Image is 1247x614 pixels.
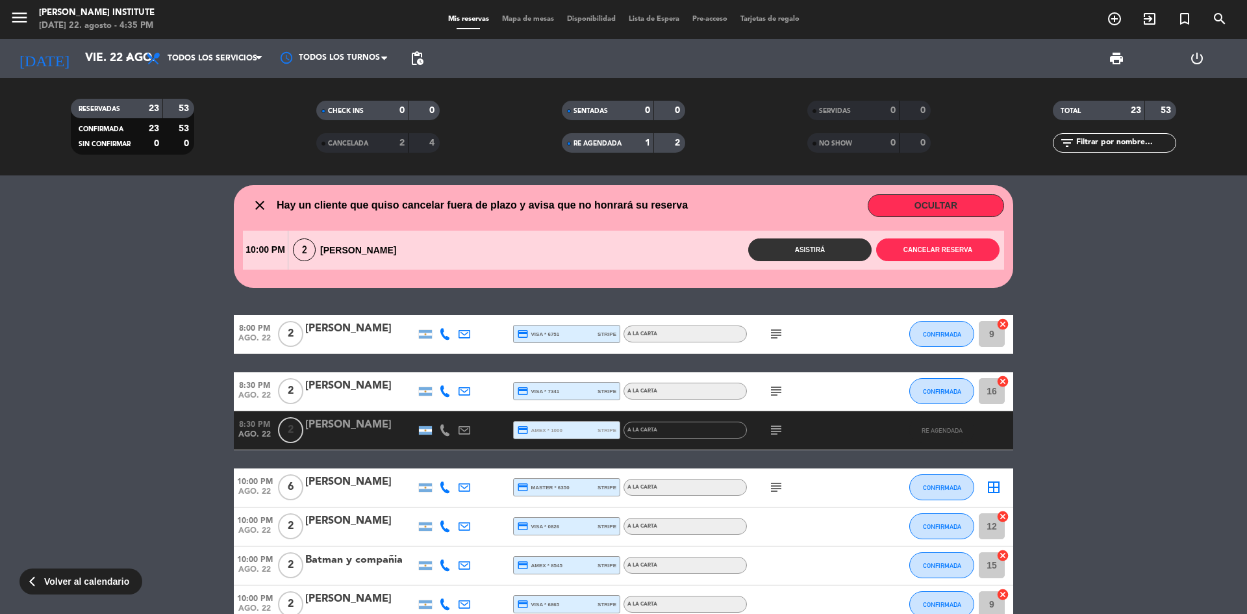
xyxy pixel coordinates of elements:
span: A LA CARTA [627,563,657,568]
span: CONFIRMADA [923,601,961,608]
span: print [1109,51,1124,66]
button: CONFIRMADA [909,552,974,578]
span: 8:30 PM [234,416,275,431]
i: search [1212,11,1228,27]
span: ago. 22 [234,430,275,445]
span: stripe [598,522,616,531]
span: Disponibilidad [561,16,622,23]
span: CONFIRMADA [923,388,961,395]
button: Cancelar reserva [876,238,1000,261]
i: cancel [996,375,1009,388]
div: [DATE] 22. agosto - 4:35 PM [39,19,155,32]
i: subject [768,480,784,495]
strong: 23 [1131,106,1141,115]
div: [PERSON_NAME] Institute [39,6,155,19]
span: NO SHOW [819,140,852,147]
strong: 23 [149,104,159,113]
span: visa * 6865 [517,598,559,610]
span: Volver al calendario [44,574,129,589]
i: border_all [986,480,1001,495]
i: turned_in_not [1177,11,1192,27]
i: subject [768,326,784,342]
span: TOTAL [1061,108,1081,114]
span: SIN CONFIRMAR [79,141,131,147]
strong: 0 [399,106,405,115]
i: credit_card [517,481,529,493]
span: 10:00 PM [234,551,275,566]
span: 10:00 PM [234,512,275,527]
span: A LA CARTA [627,389,657,394]
span: CONFIRMADA [923,562,961,569]
strong: 53 [179,124,192,133]
i: cancel [996,510,1009,523]
span: 2 [278,513,303,539]
span: ago. 22 [234,565,275,580]
strong: 0 [920,138,928,147]
span: CONFIRMADA [79,126,123,133]
strong: 0 [645,106,650,115]
strong: 0 [920,106,928,115]
span: RE AGENDADA [573,140,622,147]
strong: 4 [429,138,437,147]
span: Mis reservas [442,16,496,23]
span: ago. 22 [234,334,275,349]
strong: 0 [184,139,192,148]
span: SENTADAS [573,108,608,114]
span: Mapa de mesas [496,16,561,23]
span: stripe [598,387,616,396]
strong: 1 [645,138,650,147]
span: arrow_back_ios [29,576,41,587]
span: CONFIRMADA [923,331,961,338]
strong: 23 [149,124,159,133]
span: A LA CARTA [627,524,657,529]
span: CONFIRMADA [923,523,961,530]
button: CONFIRMADA [909,321,974,347]
i: credit_card [517,424,529,436]
div: [PERSON_NAME] [305,474,416,491]
i: power_settings_new [1189,51,1205,66]
strong: 0 [675,106,683,115]
span: 6 [278,474,303,500]
span: Hay un cliente que quiso cancelar fuera de plazo y avisa que no honrará su reserva [277,197,688,214]
input: Filtrar por nombre... [1075,136,1176,150]
strong: 2 [675,138,683,147]
i: cancel [996,549,1009,562]
span: CHECK INS [328,108,364,114]
span: master * 6350 [517,481,570,493]
span: stripe [598,561,616,570]
span: stripe [598,426,616,435]
button: menu [10,8,29,32]
span: ago. 22 [234,526,275,541]
span: SERVIDAS [819,108,851,114]
i: cancel [996,318,1009,331]
i: subject [768,383,784,399]
span: A LA CARTA [627,331,657,337]
span: 8:30 PM [234,377,275,392]
span: A LA CARTA [627,428,657,433]
span: Lista de Espera [622,16,686,23]
i: [DATE] [10,44,79,73]
span: ago. 22 [234,487,275,502]
div: Batman y compañia [305,552,416,569]
div: [PERSON_NAME] [288,238,408,261]
i: subject [768,422,784,438]
span: 10:00 PM [234,590,275,605]
button: CONFIRMADA [909,378,974,404]
span: A LA CARTA [627,485,657,490]
i: close [252,198,268,213]
button: OCULTAR [868,194,1004,217]
strong: 53 [1161,106,1174,115]
span: RE AGENDADA [922,427,963,434]
span: visa * 6751 [517,328,559,340]
span: RESERVADAS [79,106,120,112]
span: pending_actions [409,51,425,66]
span: 10:00 PM [234,473,275,488]
strong: 0 [890,138,896,147]
button: CONFIRMADA [909,474,974,500]
div: [PERSON_NAME] [305,513,416,530]
i: filter_list [1059,135,1075,151]
span: Pre-acceso [686,16,734,23]
i: menu [10,8,29,27]
i: credit_card [517,385,529,397]
span: 2 [278,321,303,347]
